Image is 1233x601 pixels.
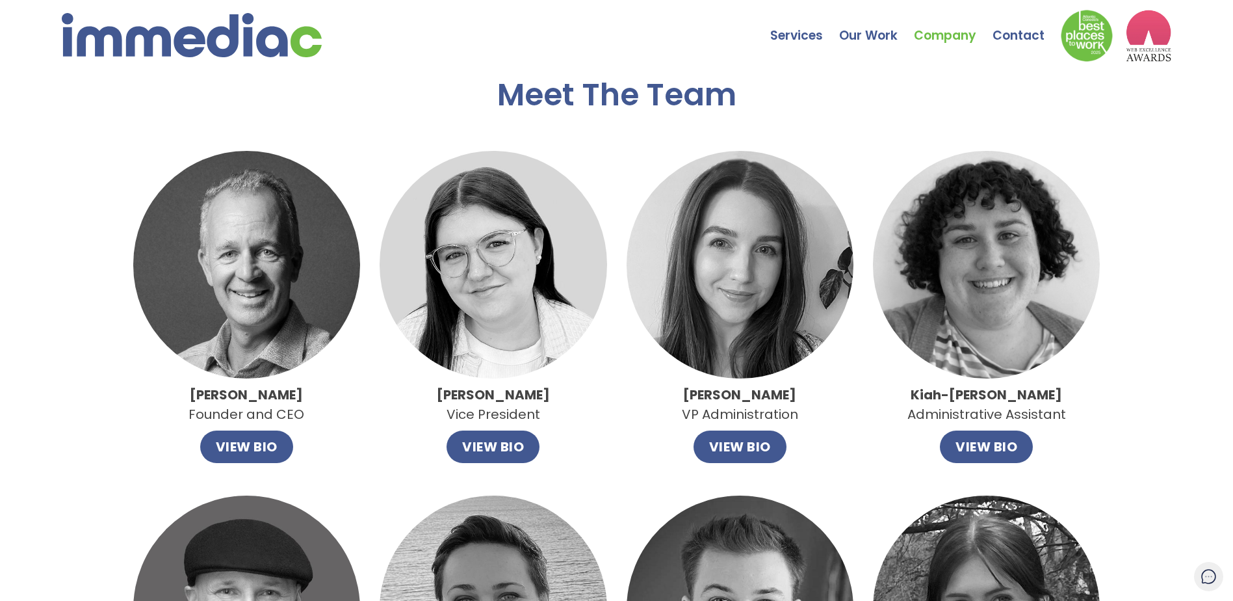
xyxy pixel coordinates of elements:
h2: Meet The Team [497,78,736,112]
a: Company [914,3,993,49]
strong: [PERSON_NAME] [190,386,303,404]
p: Administrative Assistant [907,385,1066,424]
img: immediac [62,13,322,57]
a: Our Work [839,3,914,49]
a: Services [770,3,839,49]
button: VIEW BIO [940,431,1033,463]
strong: [PERSON_NAME] [683,386,796,404]
img: Down [1061,10,1113,62]
strong: Kiah-[PERSON_NAME] [911,386,1062,404]
a: Contact [993,3,1061,49]
button: VIEW BIO [694,431,786,463]
p: VP Administration [682,385,798,424]
img: Alley.jpg [627,151,853,378]
button: VIEW BIO [200,431,293,463]
p: Founder and CEO [188,385,304,424]
p: Vice President [437,385,550,424]
strong: [PERSON_NAME] [437,386,550,404]
img: John.jpg [133,151,360,378]
img: imageedit_1_9466638877.jpg [873,151,1100,378]
img: Catlin.jpg [380,151,606,378]
button: VIEW BIO [447,431,539,463]
img: logo2_wea_nobg.webp [1126,10,1171,62]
